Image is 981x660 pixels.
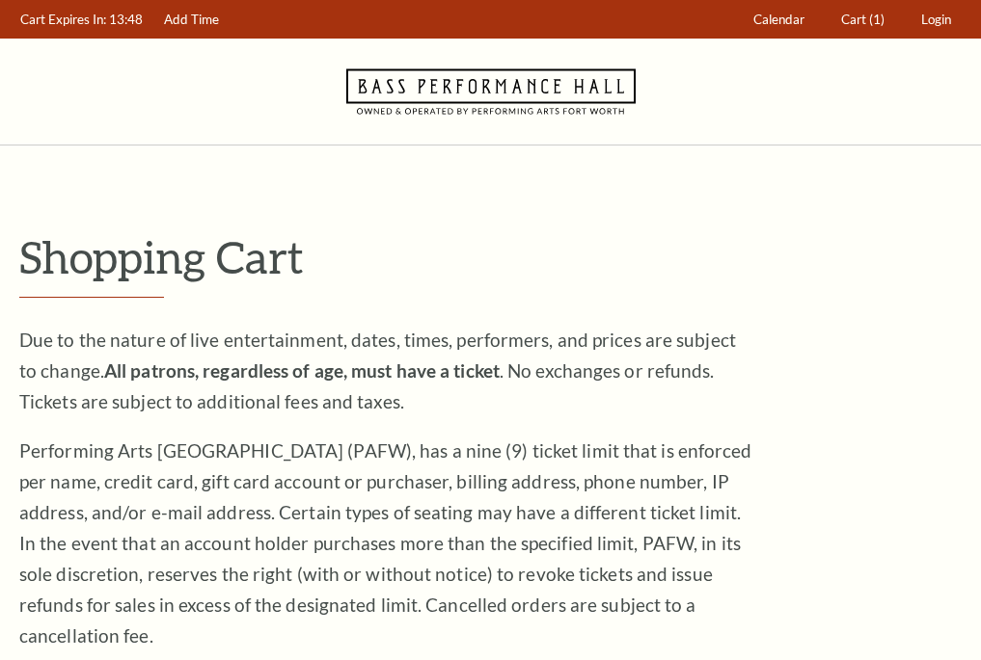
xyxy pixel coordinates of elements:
[109,12,143,27] span: 13:48
[104,359,500,382] strong: All patrons, regardless of age, must have a ticket
[155,1,229,39] a: Add Time
[745,1,814,39] a: Calendar
[921,12,951,27] span: Login
[913,1,961,39] a: Login
[19,436,752,651] p: Performing Arts [GEOGRAPHIC_DATA] (PAFW), has a nine (9) ticket limit that is enforced per name, ...
[869,12,885,27] span: (1)
[841,12,866,27] span: Cart
[19,329,736,412] span: Due to the nature of live entertainment, dates, times, performers, and prices are subject to chan...
[20,12,106,27] span: Cart Expires In:
[832,1,894,39] a: Cart (1)
[753,12,804,27] span: Calendar
[19,232,962,281] p: Shopping Cart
